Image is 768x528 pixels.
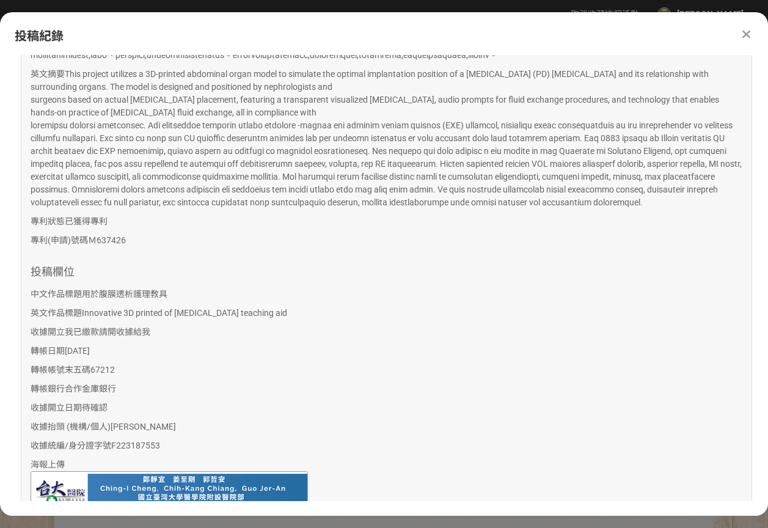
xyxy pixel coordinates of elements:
span: 專利狀態 [31,216,65,226]
span: 取消收藏這個活動 [571,9,639,19]
span: [DATE] [65,346,90,356]
span: [PERSON_NAME] [111,422,176,431]
div: 投稿紀錄 [15,27,753,45]
span: 轉帳日期 [31,346,65,356]
span: Ｍ637426 [88,235,126,245]
span: 英文摘要 [31,69,65,79]
span: 用於腹膜透析護理教具 [82,289,167,299]
span: 收據開立 [31,327,65,337]
span: 已獲得專利 [65,216,108,226]
span: 海報上傳 [31,460,65,469]
h3: 投稿欄位 [31,265,742,279]
span: 轉帳帳號末五碼 [31,365,90,375]
span: 收據抬頭 (機構/個人) [31,422,111,431]
span: 我已繳款請開收據給我 [65,327,150,337]
span: 轉帳銀行 [31,384,65,394]
span: 專利(申請)號碼 [31,235,88,245]
span: Innovative 3D printed of [MEDICAL_DATA] teaching aid [82,308,287,318]
span: This project utilizes a 3D-printed abdominal organ model to simulate the optimal implantation pos... [31,69,742,207]
span: 中文作品標題 [31,289,82,299]
span: 合作金庫銀行 [65,384,116,394]
span: F223187553 [111,441,160,450]
span: 收據開立日期 [31,403,82,413]
span: 67212 [90,365,115,375]
span: 收據統編/身分證字號 [31,441,111,450]
span: 待確認 [82,403,108,413]
span: 英文作品標題 [31,308,82,318]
